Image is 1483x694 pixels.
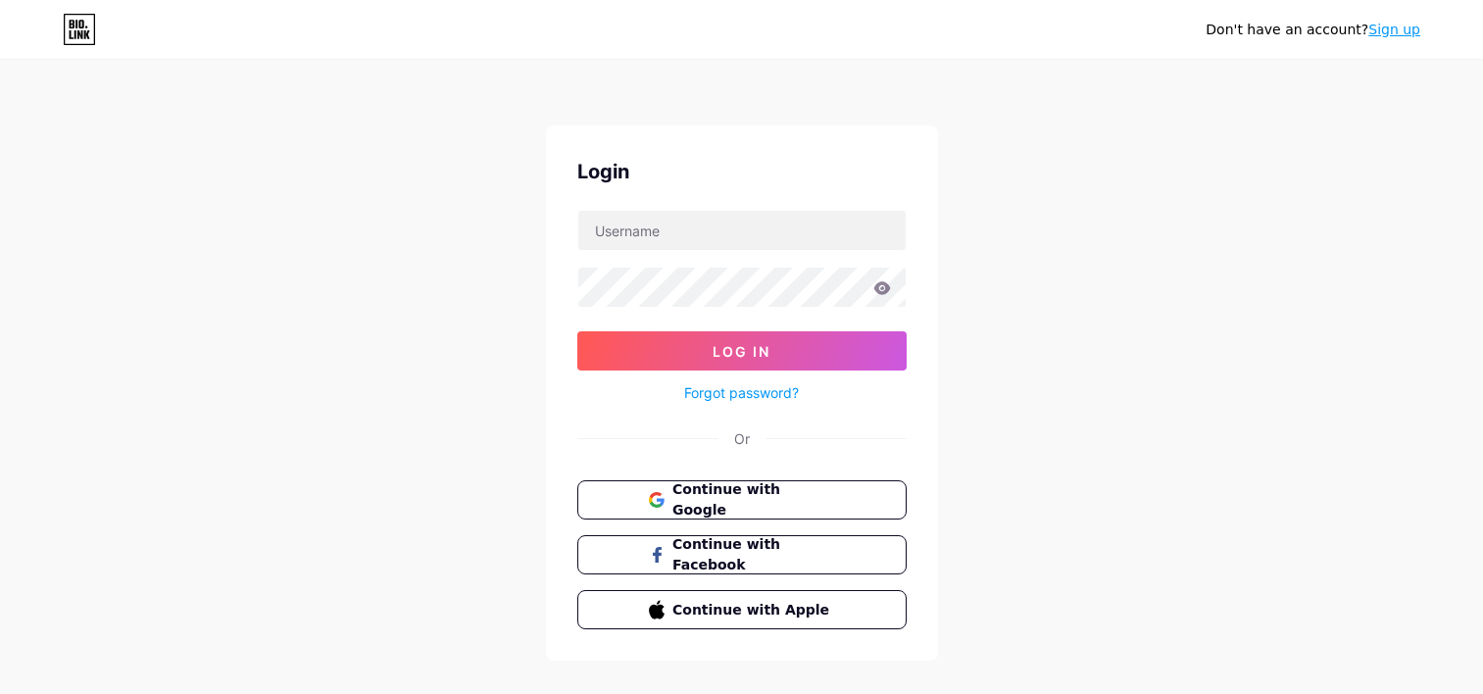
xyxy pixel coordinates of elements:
[577,480,907,520] button: Continue with Google
[734,428,750,449] div: Or
[672,479,834,520] span: Continue with Google
[1206,20,1420,40] div: Don't have an account?
[672,534,834,575] span: Continue with Facebook
[578,211,906,250] input: Username
[577,535,907,574] button: Continue with Facebook
[713,343,770,360] span: Log In
[577,331,907,371] button: Log In
[684,382,799,403] a: Forgot password?
[577,590,907,629] button: Continue with Apple
[577,157,907,186] div: Login
[672,600,834,620] span: Continue with Apple
[1368,22,1420,37] a: Sign up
